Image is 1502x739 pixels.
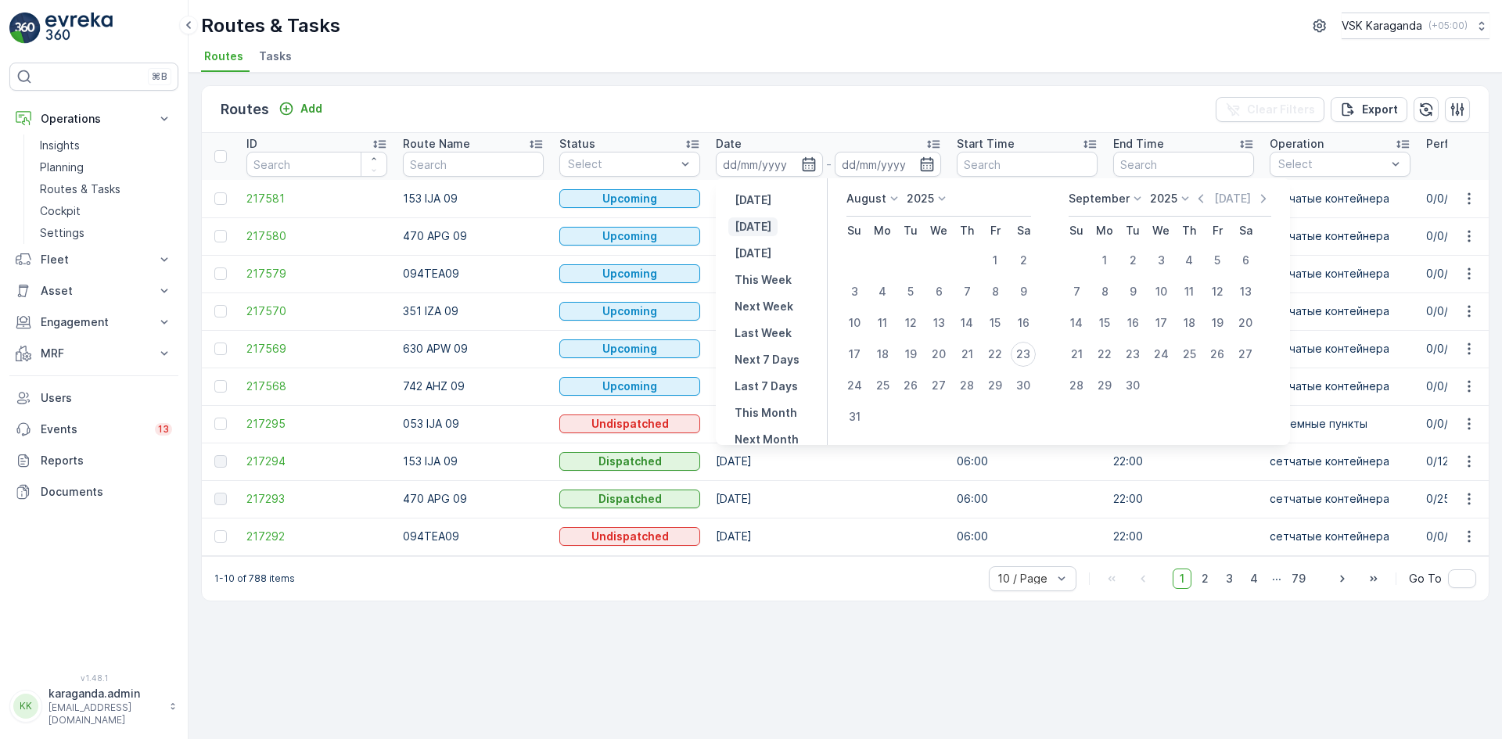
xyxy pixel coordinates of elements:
p: Dispatched [598,491,662,507]
div: 10 [842,310,867,335]
div: 10 [1148,279,1173,304]
a: Settings [34,222,178,244]
a: Planning [34,156,178,178]
p: ID [246,136,257,152]
td: 351 IZA 09 [395,292,552,330]
div: 19 [1205,310,1230,335]
div: 1 [983,248,1008,273]
span: 1 [1173,569,1191,589]
p: Insights [40,138,80,153]
div: Toggle Row Selected [214,380,227,393]
img: logo [9,13,41,44]
div: 22 [983,342,1008,367]
p: [DATE] [735,192,771,208]
div: Toggle Row Selected [214,493,227,505]
a: Documents [9,476,178,508]
span: 79 [1285,569,1313,589]
td: сетчатыe контейнера [1262,180,1418,217]
div: 7 [954,279,979,304]
p: karaganda.admin [49,686,161,701]
div: Toggle Row Selected [214,418,227,430]
td: 630 APW 09 [395,330,552,368]
p: Last Week [735,325,792,341]
td: 742 AHZ 09 [395,368,552,405]
div: 17 [842,342,867,367]
div: 13 [1233,279,1258,304]
a: Events13 [9,414,178,445]
button: Add [272,99,329,118]
button: Dispatched [559,452,700,471]
p: VSK Karaganda [1342,18,1422,34]
button: Yesterday [728,191,778,210]
td: [DATE] [708,330,949,368]
div: 31 [842,404,867,429]
th: Thursday [953,217,981,245]
td: 22:00 [1105,518,1262,555]
button: Clear Filters [1216,97,1324,122]
button: Undispatched [559,414,700,433]
td: 06:00 [949,443,1105,480]
p: Select [1278,156,1386,172]
div: 18 [1177,310,1202,335]
p: End Time [1113,136,1164,152]
td: 22:00 [1105,443,1262,480]
div: 21 [1064,342,1089,367]
div: 8 [1092,279,1117,304]
th: Sunday [1062,217,1091,245]
td: 22:00 [1105,480,1262,518]
div: 25 [870,373,895,398]
div: 2 [1120,248,1145,273]
p: Upcoming [602,228,657,244]
p: This Week [735,272,792,288]
button: Export [1331,97,1407,122]
a: 217570 [246,303,387,319]
th: Monday [1091,217,1119,245]
div: 12 [1205,279,1230,304]
a: 217293 [246,491,387,507]
div: 18 [870,342,895,367]
span: 2 [1195,569,1216,589]
td: 053 IJA 09 [395,405,552,443]
p: ( +05:00 ) [1428,20,1468,32]
div: 9 [1120,279,1145,304]
div: 5 [1205,248,1230,273]
span: Go To [1409,571,1442,587]
button: Dispatched [559,490,700,508]
th: Monday [868,217,897,245]
a: Reports [9,445,178,476]
div: 29 [983,373,1008,398]
div: 16 [1120,310,1145,335]
p: Next Week [735,299,793,314]
p: Performance [1426,136,1496,152]
div: 24 [1148,342,1173,367]
p: Events [41,422,146,437]
a: 217292 [246,529,387,544]
div: Toggle Row Selected [214,192,227,205]
button: Next 7 Days [728,350,806,369]
div: 16 [1011,310,1036,335]
div: 15 [983,310,1008,335]
div: 21 [954,342,979,367]
td: сетчатыe контейнера [1262,518,1418,555]
p: [DATE] [1214,191,1251,206]
div: 14 [954,310,979,335]
p: 13 [158,423,169,436]
div: 15 [1092,310,1117,335]
p: September [1069,191,1130,206]
td: 06:00 [949,518,1105,555]
p: Clear Filters [1247,102,1315,117]
div: 5 [898,279,923,304]
p: Add [300,101,322,117]
button: Tomorrow [728,244,778,263]
p: Route Name [403,136,470,152]
div: 4 [1177,248,1202,273]
th: Tuesday [1119,217,1147,245]
button: Engagement [9,307,178,338]
td: сетчатыe контейнера [1262,330,1418,368]
a: 217579 [246,266,387,282]
a: 217581 [246,191,387,206]
div: 20 [926,342,951,367]
td: сетчатыe контейнера [1262,292,1418,330]
td: 470 APG 09 [395,217,552,255]
p: Last 7 Days [735,378,798,394]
